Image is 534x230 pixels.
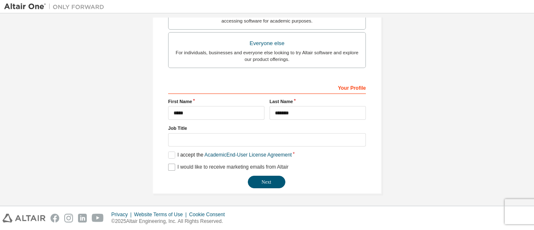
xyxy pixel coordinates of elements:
label: I accept the [168,152,292,159]
img: instagram.svg [64,214,73,222]
div: Website Terms of Use [134,211,189,218]
img: youtube.svg [92,214,104,222]
label: Last Name [270,98,366,105]
button: Next [248,176,285,188]
img: altair_logo.svg [3,214,45,222]
label: Job Title [168,125,366,131]
label: I would like to receive marketing emails from Altair [168,164,288,171]
div: Cookie Consent [189,211,229,218]
p: © 2025 Altair Engineering, Inc. All Rights Reserved. [111,218,230,225]
label: First Name [168,98,264,105]
div: For faculty & administrators of academic institutions administering students and accessing softwa... [174,11,360,24]
img: linkedin.svg [78,214,87,222]
div: For individuals, businesses and everyone else looking to try Altair software and explore our prod... [174,49,360,63]
img: Altair One [4,3,108,11]
div: Everyone else [174,38,360,49]
div: Privacy [111,211,134,218]
a: Academic End-User License Agreement [204,152,292,158]
img: facebook.svg [50,214,59,222]
div: Your Profile [168,81,366,94]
